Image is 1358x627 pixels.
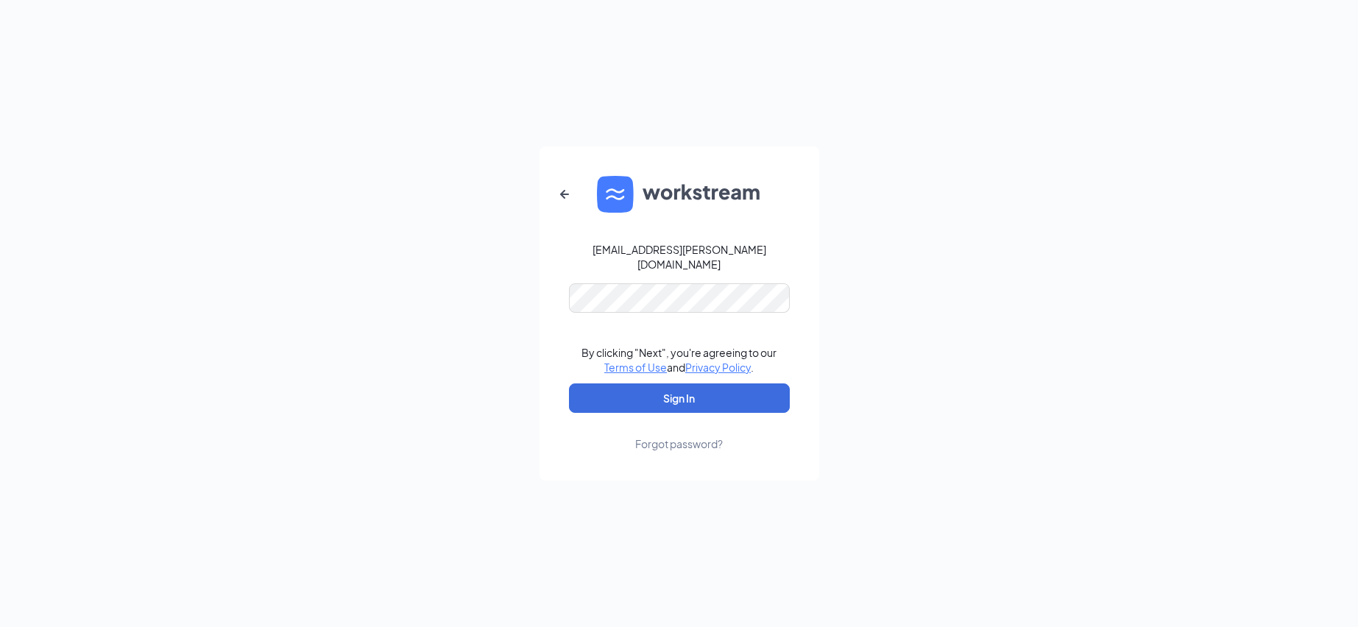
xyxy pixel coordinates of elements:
a: Forgot password? [635,413,723,451]
a: Privacy Policy [685,361,751,374]
svg: ArrowLeftNew [556,185,573,203]
div: By clicking "Next", you're agreeing to our and . [581,345,777,375]
img: WS logo and Workstream text [597,176,762,213]
div: [EMAIL_ADDRESS][PERSON_NAME][DOMAIN_NAME] [569,242,790,272]
a: Terms of Use [604,361,667,374]
button: ArrowLeftNew [547,177,582,212]
div: Forgot password? [635,436,723,451]
button: Sign In [569,383,790,413]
